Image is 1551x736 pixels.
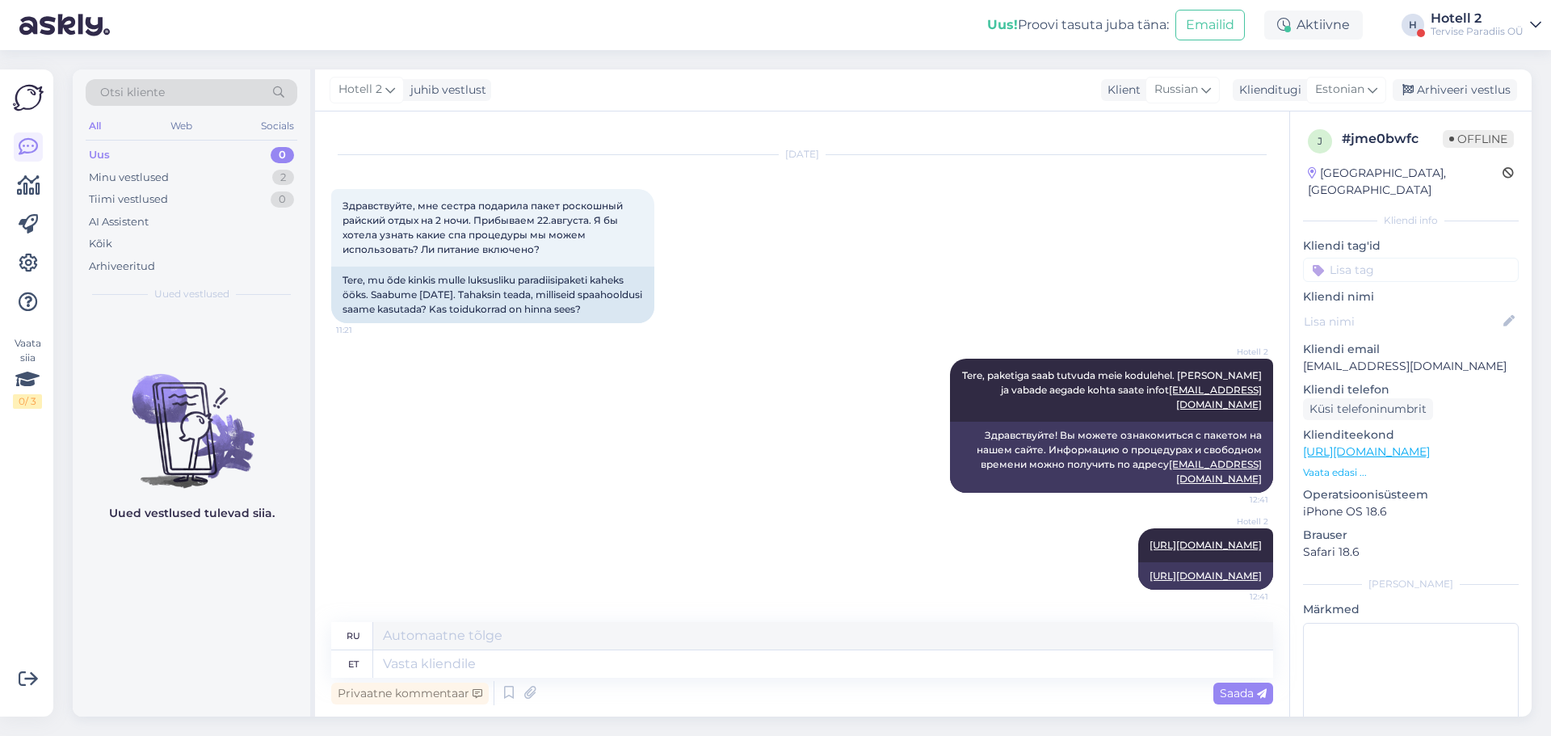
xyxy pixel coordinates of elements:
a: [EMAIL_ADDRESS][DOMAIN_NAME] [1169,384,1262,410]
div: Privaatne kommentaar [331,683,489,704]
span: Saada [1220,686,1267,700]
div: Vaata siia [13,336,42,409]
div: Socials [258,116,297,137]
p: Klienditeekond [1303,427,1519,444]
a: [URL][DOMAIN_NAME] [1150,570,1262,582]
div: Hotell 2 [1431,12,1524,25]
div: Kõik [89,236,112,252]
div: AI Assistent [89,214,149,230]
a: Hotell 2Tervise Paradiis OÜ [1431,12,1541,38]
input: Lisa nimi [1304,313,1500,330]
div: Здравствуйте! Вы можете ознакомиться с пакетом на нашем сайте. Информацию о процедурах и свободно... [950,422,1273,493]
span: Uued vestlused [154,287,229,301]
p: Operatsioonisüsteem [1303,486,1519,503]
div: [GEOGRAPHIC_DATA], [GEOGRAPHIC_DATA] [1308,165,1503,199]
span: Russian [1154,81,1198,99]
span: Hotell 2 [1208,515,1268,528]
div: H [1402,14,1424,36]
span: 12:41 [1208,591,1268,603]
div: # jme0bwfc [1342,129,1443,149]
div: Tervise Paradiis OÜ [1431,25,1524,38]
div: Minu vestlused [89,170,169,186]
span: Offline [1443,130,1514,148]
span: 11:21 [336,324,397,336]
div: Klienditugi [1233,82,1301,99]
div: Uus [89,147,110,163]
div: 0 [271,191,294,208]
p: Safari 18.6 [1303,544,1519,561]
div: Web [167,116,195,137]
span: Здравствуйте, мне сестра подарила пакет роскошный райский отдых на 2 ночи. Прибываем 22.августа. ... [343,200,625,255]
p: Kliendi tag'id [1303,238,1519,254]
a: [URL][DOMAIN_NAME] [1303,444,1430,459]
div: Tere, mu õde kinkis mulle luksusliku paradiisipaketi kaheks ööks. Saabume [DATE]. Tahaksin teada,... [331,267,654,323]
div: All [86,116,104,137]
div: Aktiivne [1264,11,1363,40]
div: Kliendi info [1303,213,1519,228]
div: 2 [272,170,294,186]
div: Arhiveeri vestlus [1393,79,1517,101]
a: [URL][DOMAIN_NAME] [1150,539,1262,551]
img: No chats [73,345,310,490]
input: Lisa tag [1303,258,1519,282]
p: [EMAIL_ADDRESS][DOMAIN_NAME] [1303,358,1519,375]
p: iPhone OS 18.6 [1303,503,1519,520]
div: [DATE] [331,147,1273,162]
p: Vaata edasi ... [1303,465,1519,480]
p: Kliendi email [1303,341,1519,358]
div: Küsi telefoninumbrit [1303,398,1433,420]
button: Emailid [1175,10,1245,40]
span: Hotell 2 [338,81,382,99]
p: Märkmed [1303,601,1519,618]
div: Tiimi vestlused [89,191,168,208]
div: 0 / 3 [13,394,42,409]
p: Kliendi telefon [1303,381,1519,398]
div: ru [347,622,360,650]
div: 0 [271,147,294,163]
p: Brauser [1303,527,1519,544]
span: Otsi kliente [100,84,165,101]
span: 12:41 [1208,494,1268,506]
div: et [348,650,359,678]
div: Proovi tasuta juba täna: [987,15,1169,35]
a: [EMAIL_ADDRESS][DOMAIN_NAME] [1169,458,1262,485]
img: Askly Logo [13,82,44,113]
div: juhib vestlust [404,82,486,99]
p: Uued vestlused tulevad siia. [109,505,275,522]
div: [PERSON_NAME] [1303,577,1519,591]
p: Kliendi nimi [1303,288,1519,305]
div: Klient [1101,82,1141,99]
span: Hotell 2 [1208,346,1268,358]
b: Uus! [987,17,1018,32]
span: j [1318,135,1322,147]
span: Estonian [1315,81,1364,99]
div: Arhiveeritud [89,259,155,275]
span: Tere, paketiga saab tutvuda meie kodulehel. [PERSON_NAME] ja vabade aegade kohta saate infot [962,369,1264,410]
